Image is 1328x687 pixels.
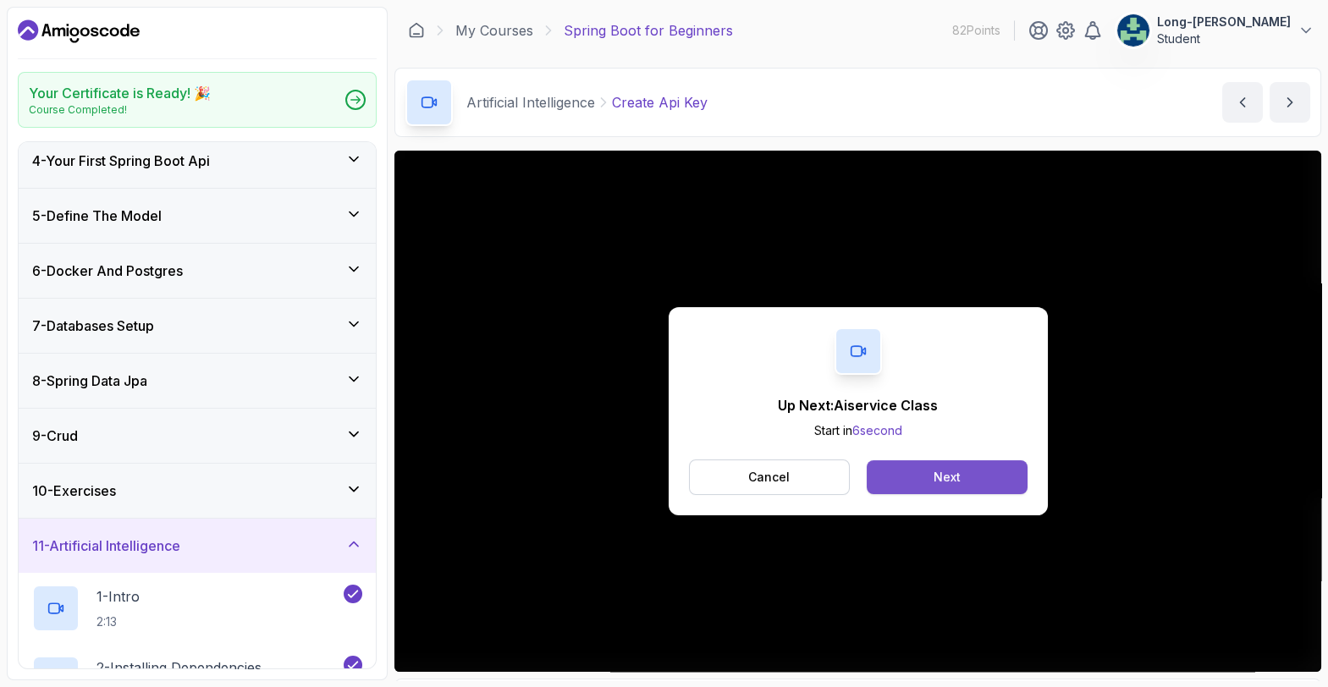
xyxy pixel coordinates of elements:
iframe: 3 - Create API Key [394,151,1321,672]
h3: 4 - Your First Spring Boot Api [32,151,210,171]
button: 5-Define The Model [19,189,376,243]
p: Student [1157,30,1291,47]
p: Cancel [748,469,790,486]
p: Course Completed! [29,103,211,117]
button: 10-Exercises [19,464,376,518]
button: Cancel [689,459,851,495]
h3: 7 - Databases Setup [32,316,154,336]
button: 9-Crud [19,409,376,463]
p: Up Next: Aiservice Class [778,395,938,415]
button: 4-Your First Spring Boot Api [19,134,376,188]
h3: 6 - Docker And Postgres [32,261,183,281]
p: 2 - Installing Dependencies [96,657,262,678]
h3: 8 - Spring Data Jpa [32,371,147,391]
h3: 10 - Exercises [32,481,116,501]
button: 1-Intro2:13 [32,585,362,632]
button: 7-Databases Setup [19,299,376,353]
button: 11-Artificial Intelligence [19,519,376,573]
button: 6-Docker And Postgres [19,244,376,298]
a: Dashboard [18,18,140,45]
button: Next [867,460,1027,494]
p: Start in [778,422,938,439]
button: 8-Spring Data Jpa [19,354,376,408]
p: 2:13 [96,613,140,630]
button: user profile imageLong-[PERSON_NAME]Student [1116,14,1314,47]
a: My Courses [455,20,533,41]
h3: 11 - Artificial Intelligence [32,536,180,556]
div: Next [934,469,961,486]
p: Create Api Key [612,92,708,113]
h3: 5 - Define The Model [32,206,162,226]
button: previous content [1222,82,1263,123]
a: Dashboard [408,22,425,39]
img: user profile image [1117,14,1149,47]
span: 6 second [852,423,902,437]
p: Long-[PERSON_NAME] [1157,14,1291,30]
p: Artificial Intelligence [466,92,595,113]
button: next content [1270,82,1310,123]
p: Spring Boot for Beginners [564,20,733,41]
a: Your Certificate is Ready! 🎉Course Completed! [18,72,377,128]
h2: Your Certificate is Ready! 🎉 [29,83,211,103]
p: 82 Points [952,22,1000,39]
p: 1 - Intro [96,586,140,607]
h3: 9 - Crud [32,426,78,446]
